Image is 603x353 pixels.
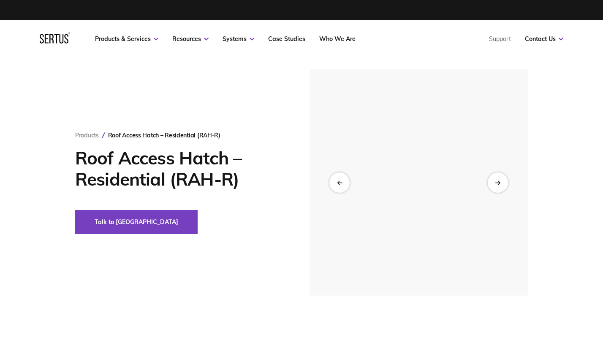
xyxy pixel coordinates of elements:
[268,35,305,43] a: Case Studies
[75,210,198,234] button: Talk to [GEOGRAPHIC_DATA]
[95,35,158,43] a: Products & Services
[489,35,511,43] a: Support
[223,35,254,43] a: Systems
[172,35,209,43] a: Resources
[525,35,563,43] a: Contact Us
[75,148,284,190] h1: Roof Access Hatch – Residential (RAH-R)
[319,35,356,43] a: Who We Are
[75,131,99,139] a: Products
